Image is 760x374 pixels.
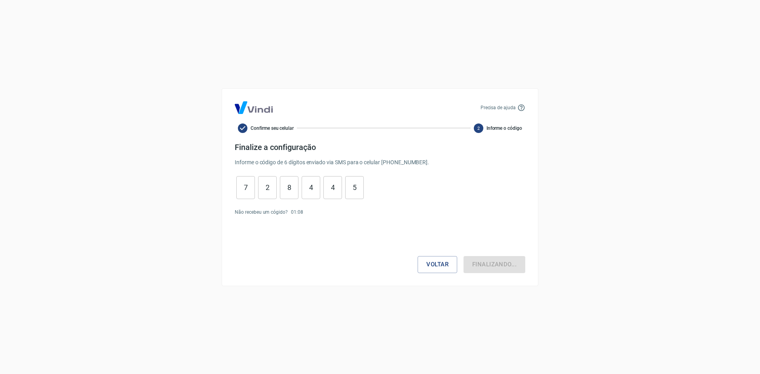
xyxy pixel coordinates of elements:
[291,209,303,216] p: 01 : 08
[235,209,288,216] p: Não recebeu um cógido?
[486,125,522,132] span: Informe o código
[251,125,294,132] span: Confirme seu celular
[235,158,525,167] p: Informe o código de 6 dígitos enviado via SMS para o celular [PHONE_NUMBER] .
[477,125,480,131] text: 2
[235,101,273,114] img: Logo Vind
[418,256,457,273] button: Voltar
[481,104,516,111] p: Precisa de ajuda
[235,142,525,152] h4: Finalize a configuração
